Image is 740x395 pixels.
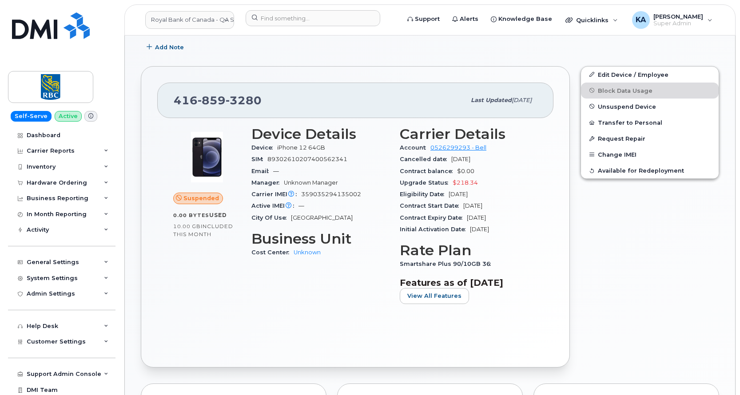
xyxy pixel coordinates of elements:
span: 0.00 Bytes [173,212,209,218]
button: Add Note [141,39,191,55]
span: $0.00 [457,168,474,174]
span: 416 [174,94,262,107]
span: Device [251,144,277,151]
span: [GEOGRAPHIC_DATA] [291,214,353,221]
span: [DATE] [463,202,482,209]
span: Eligibility Date [400,191,449,197]
a: Alerts [446,10,485,28]
span: Cost Center [251,249,294,256]
button: Block Data Usage [581,83,719,99]
a: Knowledge Base [485,10,558,28]
button: View All Features [400,288,469,304]
img: image20231002-4137094-4ke690.jpeg [180,130,234,184]
span: Quicklinks [576,16,609,24]
a: Royal Bank of Canada - QA Server [145,11,234,29]
span: Super Admin [653,20,703,27]
button: Available for Redeployment [581,162,719,178]
span: 359035294135002 [301,191,361,197]
span: Contract Start Date [400,202,463,209]
span: [DATE] [451,156,470,162]
span: [DATE] [512,97,532,103]
span: Add Note [155,43,184,51]
span: Contract balance [400,168,457,174]
span: Upgrade Status [400,179,453,186]
span: Contract Expiry Date [400,214,467,221]
span: View All Features [407,292,462,300]
span: used [209,212,227,218]
span: iPhone 12 64GB [277,144,325,151]
span: included this month [173,223,233,237]
span: Smartshare Plus 90/10GB 36 [400,261,495,267]
button: Request Repair [581,130,719,146]
button: Transfer to Personal [581,115,719,130]
h3: Device Details [251,126,389,142]
h3: Rate Plan [400,242,537,258]
input: Find something... [246,10,380,26]
span: Carrier IMEI [251,191,301,197]
span: SIM [251,156,267,162]
span: — [273,168,279,174]
span: 3280 [226,94,262,107]
span: Last updated [471,97,512,103]
span: Alerts [460,15,478,24]
a: 0526299293 - Bell [430,144,486,151]
a: Support [401,10,446,28]
span: $218.34 [453,179,478,186]
span: Suspended [183,194,219,202]
h3: Business Unit [251,231,389,247]
a: Edit Device / Employee [581,67,719,83]
span: Support [415,15,440,24]
span: [DATE] [467,214,486,221]
span: KA [636,15,646,25]
span: Unknown Manager [284,179,338,186]
h3: Carrier Details [400,126,537,142]
span: Active IMEI [251,202,298,209]
span: Account [400,144,430,151]
span: City Of Use [251,214,291,221]
span: Unsuspend Device [598,103,656,110]
span: 89302610207400562341 [267,156,347,162]
span: Manager [251,179,284,186]
span: 10.00 GB [173,223,201,229]
div: Karla Adams [626,11,719,29]
button: Change IMEI [581,146,719,162]
span: Email [251,168,273,174]
a: Unknown [294,249,321,256]
span: [DATE] [449,191,468,197]
span: Knowledge Base [498,15,552,24]
div: Quicklinks [559,11,624,29]
button: Unsuspend Device [581,99,719,115]
span: Available for Redeployment [598,167,684,174]
span: [DATE] [470,226,489,233]
span: 859 [198,94,226,107]
span: [PERSON_NAME] [653,13,703,20]
h3: Features as of [DATE] [400,277,537,288]
span: — [298,202,304,209]
span: Cancelled date [400,156,451,162]
span: Initial Activation Date [400,226,470,233]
